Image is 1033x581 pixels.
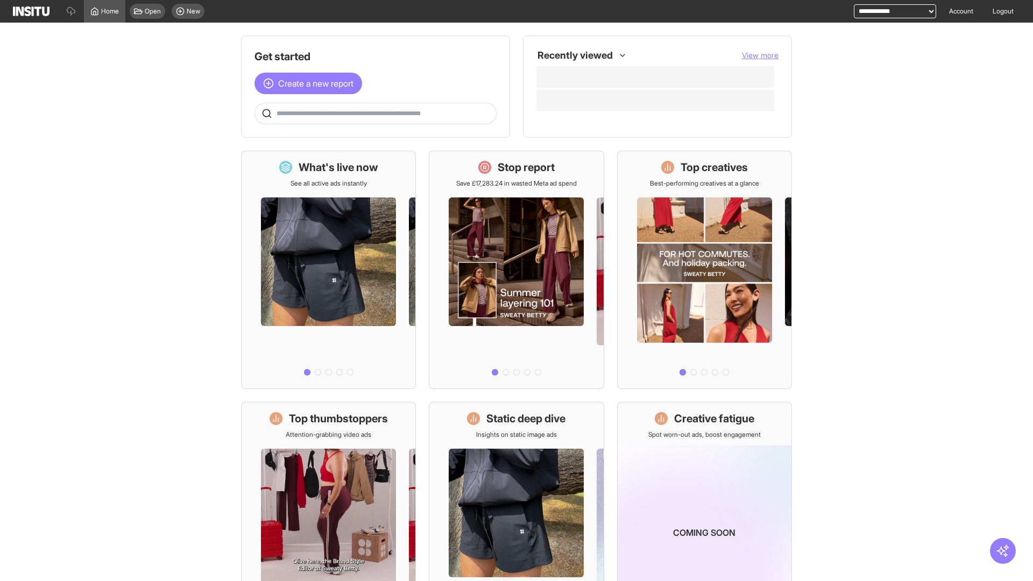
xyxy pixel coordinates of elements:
span: New [187,7,200,16]
h1: Stop report [498,160,555,175]
button: View more [742,50,779,61]
p: See all active ads instantly [291,179,367,188]
span: Create a new report [278,77,353,90]
a: Stop reportSave £17,283.24 in wasted Meta ad spend [429,151,604,389]
h1: Static deep dive [486,411,565,426]
a: Top creativesBest-performing creatives at a glance [617,151,792,389]
h1: Top creatives [681,160,748,175]
button: Create a new report [254,73,362,94]
span: Home [101,7,119,16]
span: Open [145,7,161,16]
h1: What's live now [299,160,378,175]
p: Best-performing creatives at a glance [650,179,759,188]
h1: Top thumbstoppers [289,411,388,426]
h1: Get started [254,49,497,64]
img: Logo [13,6,49,16]
p: Insights on static image ads [476,430,557,439]
p: Attention-grabbing video ads [286,430,371,439]
span: View more [742,51,779,60]
p: Save £17,283.24 in wasted Meta ad spend [456,179,577,188]
a: What's live nowSee all active ads instantly [241,151,416,389]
